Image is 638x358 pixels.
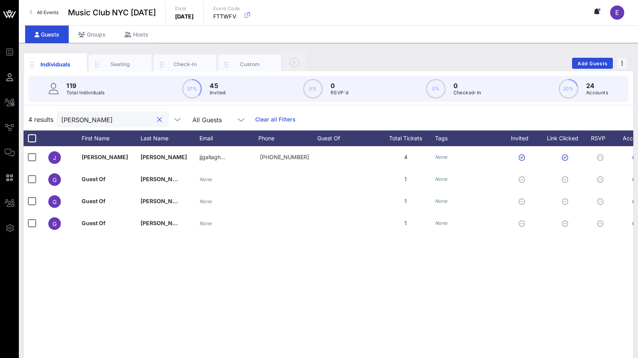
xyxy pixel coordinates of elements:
div: Hosts [115,26,158,43]
p: 45 [210,81,226,90]
a: All Events [25,6,63,19]
div: All Guests [188,112,250,127]
span: J [53,154,56,161]
span: Add Guests [577,61,608,66]
p: Accounts [586,89,608,97]
div: 1 [376,168,435,190]
div: Link Clicked [545,130,588,146]
div: RSVP [588,130,616,146]
div: Guests [25,26,69,43]
p: Event Code [213,5,240,13]
div: Phone [258,130,317,146]
span: G [53,176,57,183]
div: Check-In [168,61,203,68]
p: FTTWFV [213,13,240,20]
div: Tags [435,130,502,146]
button: clear icon [157,116,162,124]
p: Date [175,5,194,13]
span: Guest Of [82,176,106,182]
p: RSVP`d [331,89,348,97]
div: 1 [376,212,435,234]
span: Music Club NYC [DATE] [68,7,156,18]
div: Email [199,130,258,146]
span: [PERSON_NAME] [141,154,187,160]
i: None [435,220,448,226]
i: None [199,176,212,182]
div: 1 [376,190,435,212]
div: Custom [232,61,267,68]
span: E [615,9,619,17]
span: [PERSON_NAME] [82,154,128,160]
i: None [435,154,448,160]
div: 4 [376,146,435,168]
p: Checked-In [453,89,481,97]
span: Guest Of [82,220,106,226]
div: Guest Of [317,130,376,146]
div: Individuals [38,60,73,68]
p: Invited [210,89,226,97]
span: G [53,198,57,205]
p: jjgallagh… [199,146,225,168]
div: Seating [103,61,138,68]
i: None [199,220,212,226]
div: E [610,6,624,20]
p: 0 [453,81,481,90]
span: [PERSON_NAME] [141,220,187,226]
i: None [435,198,448,204]
div: Groups [69,26,115,43]
div: Invited [502,130,545,146]
button: Add Guests [572,58,613,69]
span: Guest Of [82,198,106,204]
div: Last Name [141,130,199,146]
p: Total Individuals [66,89,105,97]
span: [PERSON_NAME] [141,176,187,182]
p: 0 [331,81,348,90]
div: First Name [82,130,141,146]
p: 119 [66,81,105,90]
span: All Events [37,9,58,15]
i: None [199,198,212,204]
div: All Guests [192,116,222,123]
span: 4 results [28,115,53,124]
p: 24 [586,81,608,90]
span: [PERSON_NAME] [141,198,187,204]
div: Total Tickets [376,130,435,146]
i: None [435,176,448,182]
span: +12037221932 [260,154,309,160]
span: G [53,220,57,227]
a: Clear all Filters [255,115,296,124]
p: [DATE] [175,13,194,20]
